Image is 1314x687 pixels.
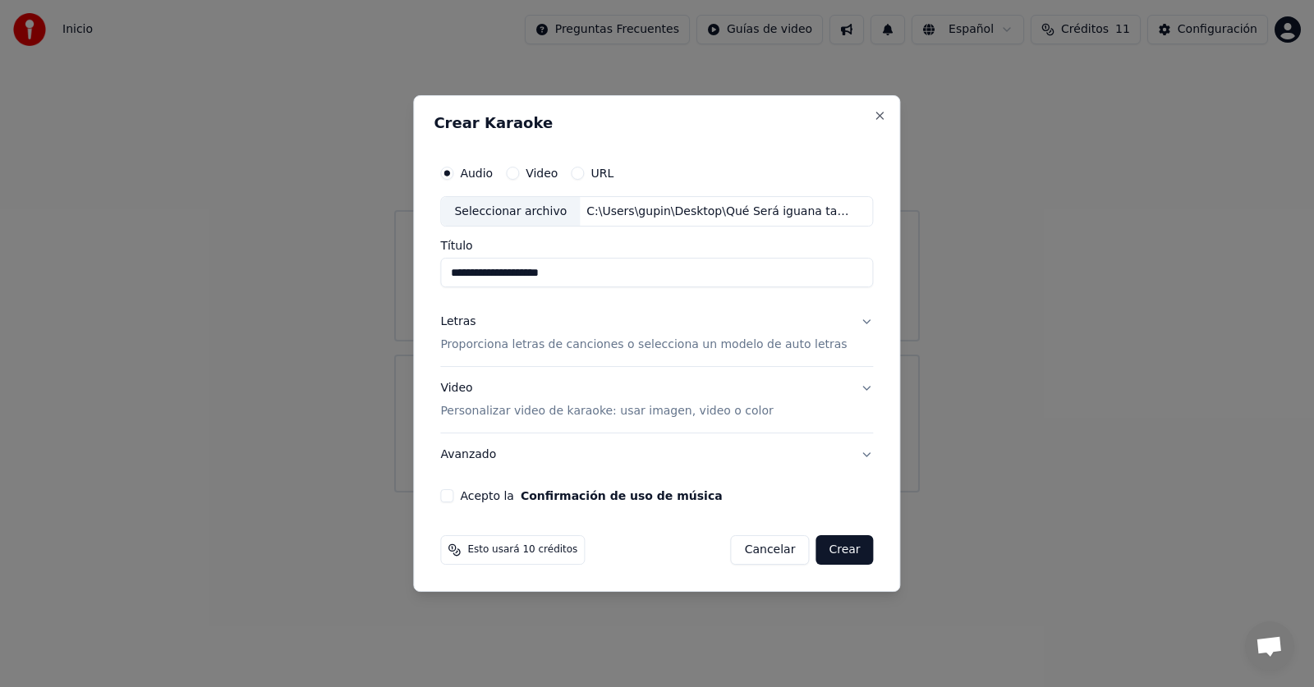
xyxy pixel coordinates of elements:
[731,535,810,565] button: Cancelar
[440,368,873,433] button: VideoPersonalizar video de karaoke: usar imagen, video o color
[526,167,558,179] label: Video
[440,381,773,420] div: Video
[441,197,580,227] div: Seleccionar archivo
[440,337,847,354] p: Proporciona letras de canciones o selecciona un modelo de auto letras
[440,240,873,252] label: Título
[440,301,873,367] button: LetrasProporciona letras de canciones o selecciona un modelo de auto letras
[460,167,493,179] label: Audio
[816,535,873,565] button: Crear
[434,116,880,131] h2: Crear Karaoke
[580,204,859,220] div: C:\Users\gupin\Desktop\Qué Será iguana tango.mp3
[590,167,613,179] label: URL
[467,543,577,556] span: Esto usará 10 créditos
[440,403,773,419] p: Personalizar video de karaoke: usar imagen, video o color
[460,490,722,502] label: Acepto la
[440,314,476,331] div: Letras
[440,433,873,476] button: Avanzado
[521,490,723,502] button: Acepto la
